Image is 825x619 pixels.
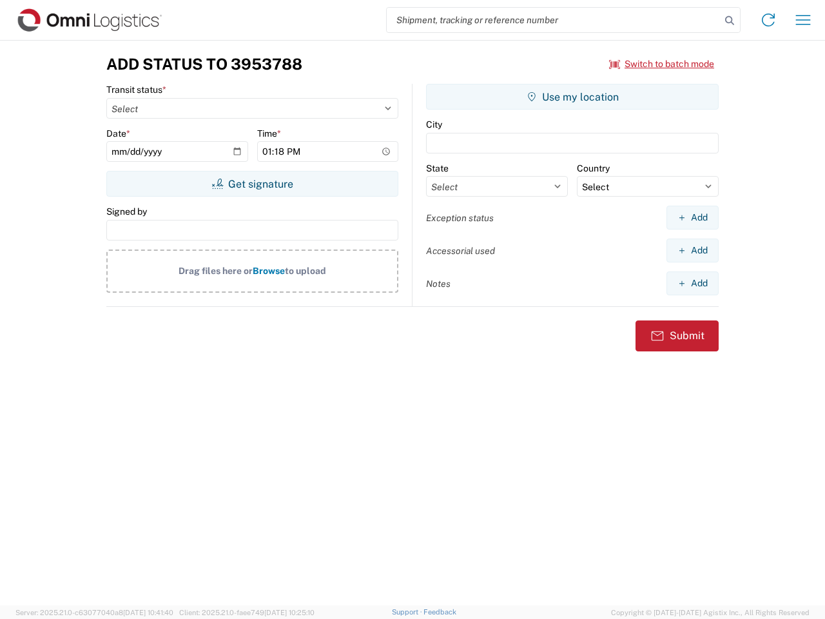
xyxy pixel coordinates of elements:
[426,119,442,130] label: City
[666,206,719,230] button: Add
[387,8,721,32] input: Shipment, tracking or reference number
[257,128,281,139] label: Time
[426,212,494,224] label: Exception status
[106,128,130,139] label: Date
[285,266,326,276] span: to upload
[426,84,719,110] button: Use my location
[577,162,610,174] label: Country
[666,239,719,262] button: Add
[106,84,166,95] label: Transit status
[611,607,810,618] span: Copyright © [DATE]-[DATE] Agistix Inc., All Rights Reserved
[179,609,315,616] span: Client: 2025.21.0-faee749
[426,245,495,257] label: Accessorial used
[426,278,451,290] label: Notes
[609,54,714,75] button: Switch to batch mode
[179,266,253,276] span: Drag files here or
[264,609,315,616] span: [DATE] 10:25:10
[426,162,449,174] label: State
[636,320,719,351] button: Submit
[423,608,456,616] a: Feedback
[253,266,285,276] span: Browse
[666,271,719,295] button: Add
[106,206,147,217] label: Signed by
[392,608,424,616] a: Support
[15,609,173,616] span: Server: 2025.21.0-c63077040a8
[106,171,398,197] button: Get signature
[106,55,302,74] h3: Add Status to 3953788
[123,609,173,616] span: [DATE] 10:41:40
